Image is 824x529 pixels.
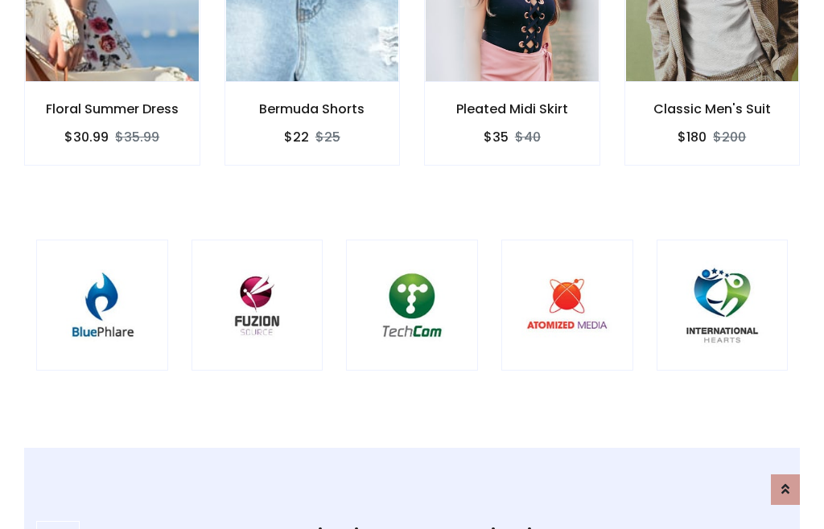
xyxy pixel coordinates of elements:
[678,129,707,145] h6: $180
[425,101,599,117] h6: Pleated Midi Skirt
[315,128,340,146] del: $25
[64,129,109,145] h6: $30.99
[484,129,509,145] h6: $35
[115,128,159,146] del: $35.99
[515,128,541,146] del: $40
[713,128,746,146] del: $200
[225,101,400,117] h6: Bermuda Shorts
[625,101,800,117] h6: Classic Men's Suit
[25,101,200,117] h6: Floral Summer Dress
[284,129,309,145] h6: $22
